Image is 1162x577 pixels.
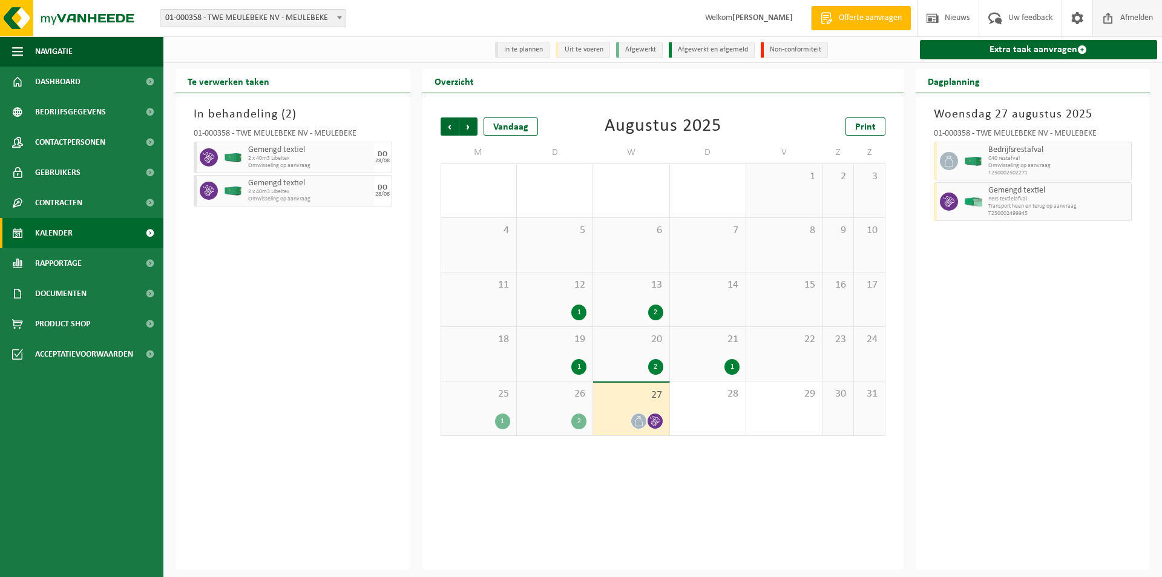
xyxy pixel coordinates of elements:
td: D [517,142,593,163]
h3: In behandeling ( ) [194,105,392,124]
h2: Te verwerken taken [176,69,281,93]
li: Non-conformiteit [761,42,828,58]
span: 31 [860,387,878,401]
div: Augustus 2025 [605,117,721,136]
span: C40 restafval [988,155,1129,162]
td: V [746,142,822,163]
span: 29 [752,387,816,401]
span: Transport heen en terug op aanvraag [988,203,1129,210]
div: 1 [495,414,510,429]
span: 3 [860,170,878,183]
span: Contactpersonen [35,127,105,157]
span: 2 [829,170,847,183]
span: 12 [523,279,586,292]
span: Gemengd textiel [988,186,1129,196]
span: 23 [829,333,847,346]
a: Offerte aanvragen [811,6,911,30]
span: 7 [676,224,740,237]
img: HK-XP-30-GN-00 [964,197,982,206]
a: Print [845,117,885,136]
span: 22 [752,333,816,346]
span: 21 [676,333,740,346]
span: Product Shop [35,309,90,339]
span: 6 [599,224,663,237]
span: Dashboard [35,67,80,97]
span: Acceptatievoorwaarden [35,339,133,369]
span: 10 [860,224,878,237]
span: Gemengd textiel [248,179,371,188]
span: T250002502271 [988,170,1129,177]
div: 1 [571,305,586,320]
span: 2 x 40m3 Libeltex [248,188,371,196]
span: 20 [599,333,663,346]
span: 13 [599,279,663,292]
span: Contracten [35,188,82,218]
span: Navigatie [35,36,73,67]
div: 1 [724,359,740,375]
li: Afgewerkt [616,42,663,58]
div: 28/08 [375,191,390,197]
span: 1 [752,170,816,183]
span: 01-000358 - TWE MEULEBEKE NV - MEULEBEKE [160,9,346,27]
div: 2 [571,414,586,429]
span: 24 [860,333,878,346]
span: Gebruikers [35,157,80,188]
span: Print [855,122,876,132]
div: 2 [648,359,663,375]
li: In te plannen [495,42,550,58]
td: Z [823,142,854,163]
span: T250002499945 [988,210,1129,217]
span: 30 [829,387,847,401]
span: Rapportage [35,248,82,279]
span: 18 [447,333,510,346]
span: 14 [676,279,740,292]
span: Bedrijfsrestafval [988,145,1129,155]
span: 26 [523,387,586,401]
span: 15 [752,279,816,292]
span: 01-000358 - TWE MEULEBEKE NV - MEULEBEKE [160,10,346,27]
span: 19 [523,333,586,346]
span: Omwisseling op aanvraag [988,162,1129,170]
span: Kalender [35,218,73,248]
span: Volgende [459,117,478,136]
span: 11 [447,279,510,292]
span: Documenten [35,279,87,309]
img: HK-XC-40-GN-00 [224,186,242,196]
span: 2 [286,108,292,120]
div: 01-000358 - TWE MEULEBEKE NV - MEULEBEKE [934,130,1132,142]
span: 8 [752,224,816,237]
li: Uit te voeren [556,42,610,58]
span: Omwisseling op aanvraag [248,196,371,203]
div: DO [378,184,387,191]
div: 01-000358 - TWE MEULEBEKE NV - MEULEBEKE [194,130,392,142]
span: 5 [523,224,586,237]
li: Afgewerkt en afgemeld [669,42,755,58]
span: Vorige [441,117,459,136]
h2: Dagplanning [916,69,992,93]
td: W [593,142,669,163]
div: 1 [571,359,586,375]
span: 2 x 40m3 Libeltex [248,155,371,162]
td: Z [854,142,885,163]
td: M [441,142,517,163]
span: 16 [829,279,847,292]
span: Pers textielafval [988,196,1129,203]
div: DO [378,151,387,158]
span: 28 [676,387,740,401]
span: Offerte aanvragen [836,12,905,24]
span: Gemengd textiel [248,145,371,155]
span: 25 [447,387,510,401]
span: Omwisseling op aanvraag [248,162,371,170]
h3: Woensdag 27 augustus 2025 [934,105,1132,124]
span: 17 [860,279,878,292]
span: Bedrijfsgegevens [35,97,106,127]
span: 27 [599,389,663,402]
div: 28/08 [375,158,390,164]
span: 4 [447,224,510,237]
h2: Overzicht [422,69,486,93]
span: 9 [829,224,847,237]
img: HK-XC-40-GN-00 [964,157,982,166]
img: HK-XC-40-GN-00 [224,153,242,162]
td: D [670,142,746,163]
a: Extra taak aanvragen [920,40,1158,59]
